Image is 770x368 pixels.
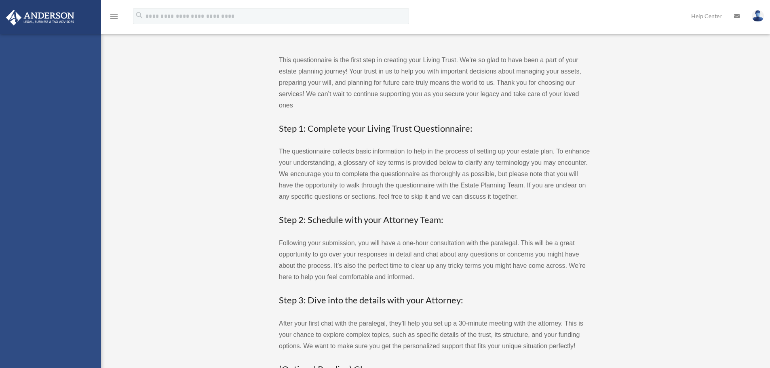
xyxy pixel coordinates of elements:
h3: Step 3: Dive into the details with your Attorney: [279,294,590,307]
p: The questionnaire collects basic information to help in the process of setting up your estate pla... [279,146,590,202]
img: User Pic [752,10,764,22]
h3: Step 2: Schedule with your Attorney Team: [279,214,590,226]
p: After your first chat with the paralegal, they’ll help you set up a 30-minute meeting with the at... [279,318,590,352]
a: menu [109,14,119,21]
h3: Step 1: Complete your Living Trust Questionnaire: [279,122,590,135]
i: menu [109,11,119,21]
i: search [135,11,144,20]
p: This questionnaire is the first step in creating your Living Trust. We’re so glad to have been a ... [279,55,590,111]
img: Anderson Advisors Platinum Portal [4,10,77,25]
p: Following your submission, you will have a one-hour consultation with the paralegal. This will be... [279,238,590,283]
